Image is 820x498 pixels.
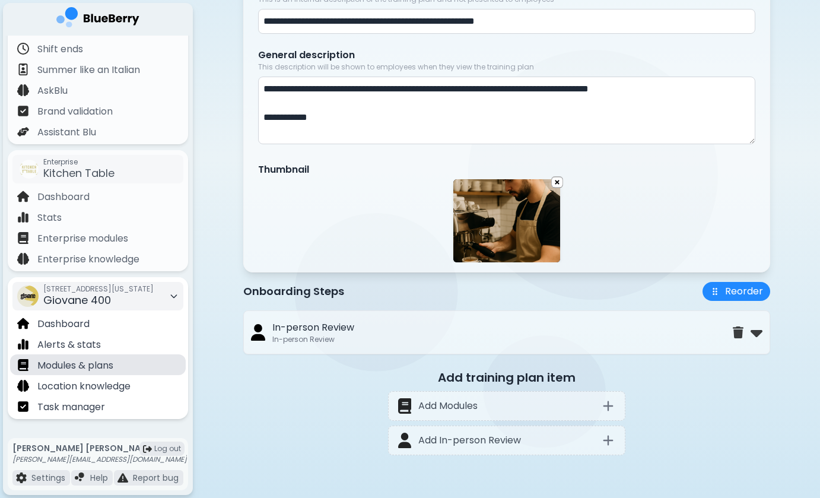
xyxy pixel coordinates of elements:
[37,231,128,246] p: Enterprise modules
[272,321,354,335] p: In-person Review
[37,190,90,204] p: Dashboard
[258,163,755,177] p: Thumbnail
[37,42,83,56] p: Shift ends
[703,282,770,301] button: Reorder
[16,472,27,483] img: file icon
[17,64,29,75] img: file icon
[143,445,152,453] img: logout
[37,359,113,373] p: Modules & plans
[43,157,115,167] span: Enterprise
[37,379,131,394] p: Location knowledge
[243,369,770,386] p: Add training plan item
[17,286,39,307] img: company thumbnail
[398,433,411,448] img: Add In-person Review
[37,125,96,139] p: Assistant Blu
[258,62,755,72] p: This description will be shown to employees when they view the training plan
[710,286,720,297] img: Reorder
[37,84,68,98] p: AskBlu
[418,433,521,448] p: Add In-person Review
[37,400,105,414] p: Task manager
[37,63,140,77] p: Summer like an Italian
[453,179,560,262] img: dea5837d-f157-48f6-a9e8-b3abab91d0f3-ChatGPT_Image_Aug_7__2025_at_02_45_47_PM.png
[56,7,139,31] img: company logo
[733,326,743,339] img: Delete
[37,252,139,267] p: Enterprise knowledge
[12,455,187,464] p: [PERSON_NAME][EMAIL_ADDRESS][DOMAIN_NAME]
[43,284,154,294] span: [STREET_ADDRESS][US_STATE]
[243,283,344,300] h2: Onboarding Steps
[751,323,762,342] img: expand
[43,293,111,307] span: Giovane 400
[17,84,29,96] img: file icon
[154,444,181,453] span: Log out
[17,191,29,202] img: file icon
[17,126,29,138] img: file icon
[37,104,113,119] p: Brand validation
[75,472,85,483] img: file icon
[17,43,29,55] img: file icon
[17,105,29,117] img: file icon
[398,398,411,413] img: Add Module
[552,176,562,189] img: upload
[272,335,354,344] p: In-person Review
[37,317,90,331] p: Dashboard
[258,48,755,62] p: General description
[17,232,29,244] img: file icon
[133,472,179,483] p: Report bug
[17,401,29,413] img: file icon
[17,211,29,223] img: file icon
[17,253,29,265] img: file icon
[17,359,29,371] img: file icon
[37,211,62,225] p: Stats
[31,472,65,483] p: Settings
[12,443,187,453] p: [PERSON_NAME] [PERSON_NAME]
[418,399,478,413] p: Add Modules
[43,166,115,180] span: Kitchen Table
[20,160,39,179] img: company thumbnail
[17,338,29,350] img: file icon
[17,380,29,392] img: file icon
[90,472,108,483] p: Help
[117,472,128,483] img: file icon
[733,326,743,339] button: Remove item
[37,338,101,352] p: Alerts & stats
[17,318,29,329] img: file icon
[251,324,265,340] img: In-person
